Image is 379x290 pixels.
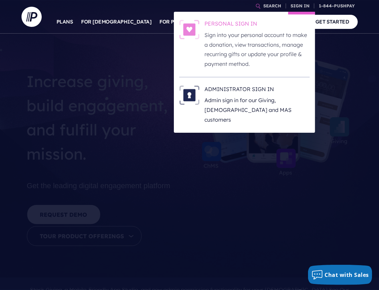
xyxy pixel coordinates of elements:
[179,20,310,69] a: PERSONAL SIGN IN - Illustration PERSONAL SIGN IN Sign into your personal account to make a donati...
[205,95,310,124] p: Admin sign in for our Giving, [DEMOGRAPHIC_DATA] and MAS customers
[56,10,73,34] a: PLANS
[205,85,310,95] h6: ADMINISTRATOR SIGN IN
[243,10,266,34] a: EXPLORE
[179,85,199,105] img: ADMINISTRATOR SIGN IN - Illustration
[160,10,197,34] a: FOR PARISHES
[179,20,199,39] img: PERSONAL SIGN IN - Illustration
[205,20,310,30] h6: PERSONAL SIGN IN
[205,10,235,34] a: SOLUTIONS
[205,30,310,69] p: Sign into your personal account to make a donation, view transactions, manage recurring gifts or ...
[308,265,373,285] button: Chat with Sales
[325,271,369,279] span: Chat with Sales
[179,85,310,125] a: ADMINISTRATOR SIGN IN - Illustration ADMINISTRATOR SIGN IN Admin sign in for our Giving, [DEMOGRA...
[274,10,299,34] a: COMPANY
[81,10,152,34] a: FOR [DEMOGRAPHIC_DATA]
[307,15,358,29] a: GET STARTED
